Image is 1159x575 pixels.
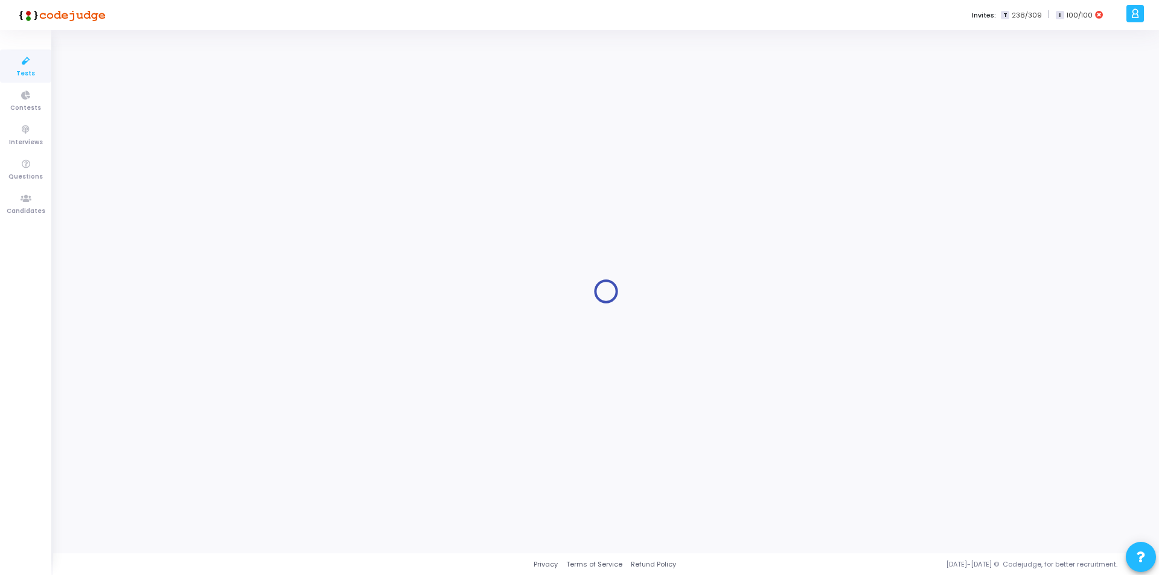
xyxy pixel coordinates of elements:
span: | [1048,8,1050,21]
span: I [1056,11,1064,20]
a: Privacy [534,559,558,570]
span: 238/309 [1012,10,1042,21]
span: Questions [8,172,43,182]
span: Candidates [7,206,45,217]
span: Interviews [9,138,43,148]
img: logo [15,3,106,27]
div: [DATE]-[DATE] © Codejudge, for better recruitment. [676,559,1144,570]
label: Invites: [972,10,996,21]
span: T [1001,11,1009,20]
span: Contests [10,103,41,113]
a: Refund Policy [631,559,676,570]
span: Tests [16,69,35,79]
a: Terms of Service [566,559,622,570]
span: 100/100 [1067,10,1093,21]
